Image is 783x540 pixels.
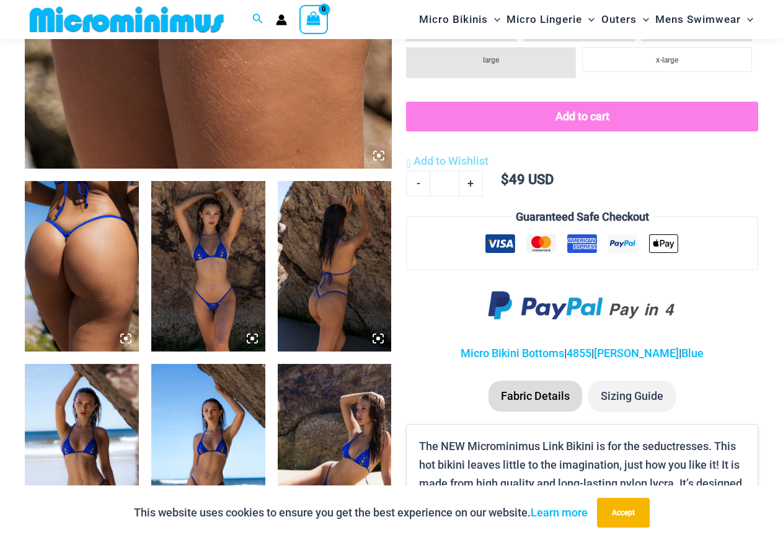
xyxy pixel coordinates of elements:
li: Fabric Details [489,381,582,412]
img: Link Cobalt Blue 4855 Bottom [25,181,139,352]
span: $ [501,172,509,187]
a: OutersMenu ToggleMenu Toggle [598,4,652,35]
a: View Shopping Cart, empty [299,5,328,33]
button: Add to cart [406,102,758,131]
li: Sizing Guide [588,381,676,412]
p: This website uses cookies to ensure you get the best experience on our website. [134,503,588,522]
span: Micro Bikinis [419,4,488,35]
a: Learn more [531,506,588,519]
a: Micro LingerieMenu ToggleMenu Toggle [503,4,598,35]
span: Menu Toggle [488,4,500,35]
a: - [406,170,430,197]
a: + [459,170,483,197]
img: Link Cobalt Blue 3070 Top 4855 Bottom [278,364,392,535]
input: Product quantity [430,170,459,197]
a: Account icon link [276,14,287,25]
legend: Guaranteed Safe Checkout [511,208,654,226]
li: x-large [582,47,752,72]
p: The NEW Microminimus Link Bikini is for the seductresses. This hot bikini leaves little to the im... [419,437,745,529]
span: x-large [656,56,678,64]
span: Menu Toggle [582,4,595,35]
a: Mens SwimwearMenu ToggleMenu Toggle [652,4,756,35]
img: Link Cobalt Blue 3070 Top 4855 Bottom [278,181,392,352]
img: MM SHOP LOGO FLAT [25,6,229,33]
a: 4855 [567,347,591,360]
button: Accept [597,498,650,528]
p: | | | [406,344,758,363]
span: large [483,56,499,64]
img: Link Cobalt Blue 3070 Top 4855 Bottom [25,364,139,535]
a: Blue [681,347,704,360]
a: Search icon link [252,12,263,27]
span: Menu Toggle [637,4,649,35]
span: Add to Wishlist [414,154,489,167]
a: Add to Wishlist [406,152,489,170]
img: Link Cobalt Blue 3070 Top 4855 Bottom [151,364,265,535]
bdi: 49 USD [501,172,554,187]
a: Micro BikinisMenu ToggleMenu Toggle [416,4,503,35]
span: Menu Toggle [741,4,753,35]
span: Micro Lingerie [507,4,582,35]
span: Mens Swimwear [655,4,741,35]
a: Micro Bikini Bottoms [461,347,564,360]
li: large [406,47,576,78]
span: Outers [601,4,637,35]
nav: Site Navigation [414,2,758,37]
a: [PERSON_NAME] [594,347,679,360]
img: Link Cobalt Blue 3070 Top 4855 Bottom [151,181,265,352]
